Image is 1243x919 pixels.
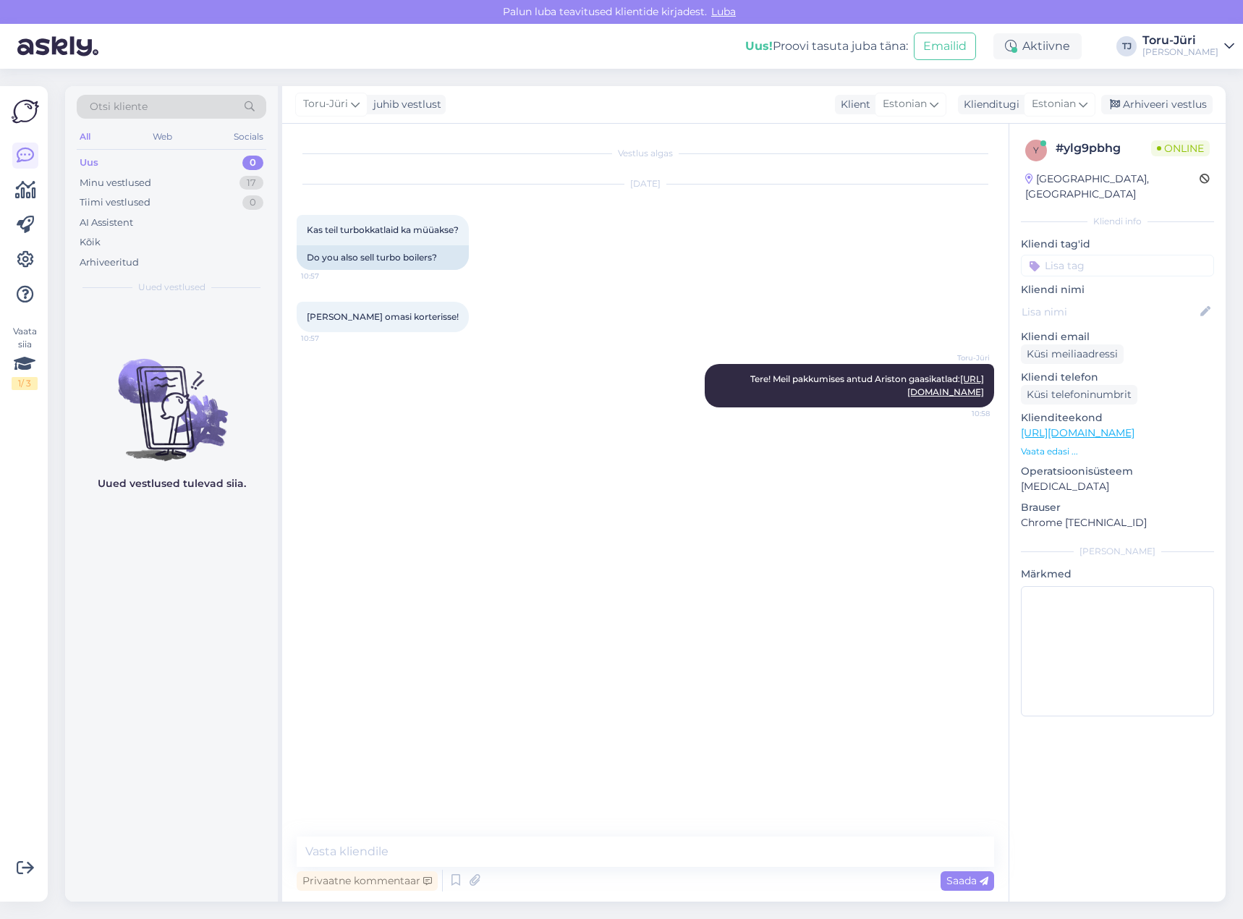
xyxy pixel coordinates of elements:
[80,195,150,210] div: Tiimi vestlused
[1021,479,1214,494] p: [MEDICAL_DATA]
[1021,410,1214,425] p: Klienditeekond
[80,156,98,170] div: Uus
[1142,35,1234,58] a: Toru-Jüri[PERSON_NAME]
[307,311,459,322] span: [PERSON_NAME] omasi korterisse!
[80,235,101,250] div: Kõik
[1021,344,1124,364] div: Küsi meiliaadressi
[936,352,990,363] span: Toru-Jüri
[745,38,908,55] div: Proovi tasuta juba täna:
[1032,96,1076,112] span: Estonian
[301,333,355,344] span: 10:57
[1142,46,1218,58] div: [PERSON_NAME]
[993,33,1082,59] div: Aktiivne
[1021,215,1214,228] div: Kliendi info
[1116,36,1137,56] div: TJ
[297,245,469,270] div: Do you also sell turbo boilers?
[12,98,39,125] img: Askly Logo
[707,5,740,18] span: Luba
[1101,95,1213,114] div: Arhiveeri vestlus
[150,127,175,146] div: Web
[745,39,773,53] b: Uus!
[1021,370,1214,385] p: Kliendi telefon
[936,408,990,419] span: 10:58
[1021,329,1214,344] p: Kliendi email
[242,195,263,210] div: 0
[1033,145,1039,156] span: y
[12,377,38,390] div: 1 / 3
[1021,385,1137,405] div: Küsi telefoninumbrit
[297,147,994,160] div: Vestlus algas
[80,176,151,190] div: Minu vestlused
[1021,237,1214,252] p: Kliendi tag'id
[303,96,348,112] span: Toru-Jüri
[297,871,438,891] div: Privaatne kommentaar
[1021,282,1214,297] p: Kliendi nimi
[946,874,988,887] span: Saada
[242,156,263,170] div: 0
[307,224,459,235] span: Kas teil turbokkatlaid ka müüakse?
[231,127,266,146] div: Socials
[301,271,355,281] span: 10:57
[1021,567,1214,582] p: Märkmed
[914,33,976,60] button: Emailid
[98,476,246,491] p: Uued vestlused tulevad siia.
[77,127,93,146] div: All
[1056,140,1151,157] div: # ylg9pbhg
[1025,171,1200,202] div: [GEOGRAPHIC_DATA], [GEOGRAPHIC_DATA]
[368,97,441,112] div: juhib vestlust
[1021,426,1134,439] a: [URL][DOMAIN_NAME]
[750,373,984,397] span: Tere! Meil pakkumises antud Ariston gaasikatlad:
[1021,255,1214,276] input: Lisa tag
[297,177,994,190] div: [DATE]
[1021,464,1214,479] p: Operatsioonisüsteem
[1021,445,1214,458] p: Vaata edasi ...
[80,255,139,270] div: Arhiveeritud
[1021,545,1214,558] div: [PERSON_NAME]
[835,97,870,112] div: Klient
[65,333,278,463] img: No chats
[1151,140,1210,156] span: Online
[90,99,148,114] span: Otsi kliente
[1021,500,1214,515] p: Brauser
[80,216,133,230] div: AI Assistent
[883,96,927,112] span: Estonian
[239,176,263,190] div: 17
[1142,35,1218,46] div: Toru-Jüri
[12,325,38,390] div: Vaata siia
[138,281,205,294] span: Uued vestlused
[958,97,1019,112] div: Klienditugi
[1022,304,1197,320] input: Lisa nimi
[1021,515,1214,530] p: Chrome [TECHNICAL_ID]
